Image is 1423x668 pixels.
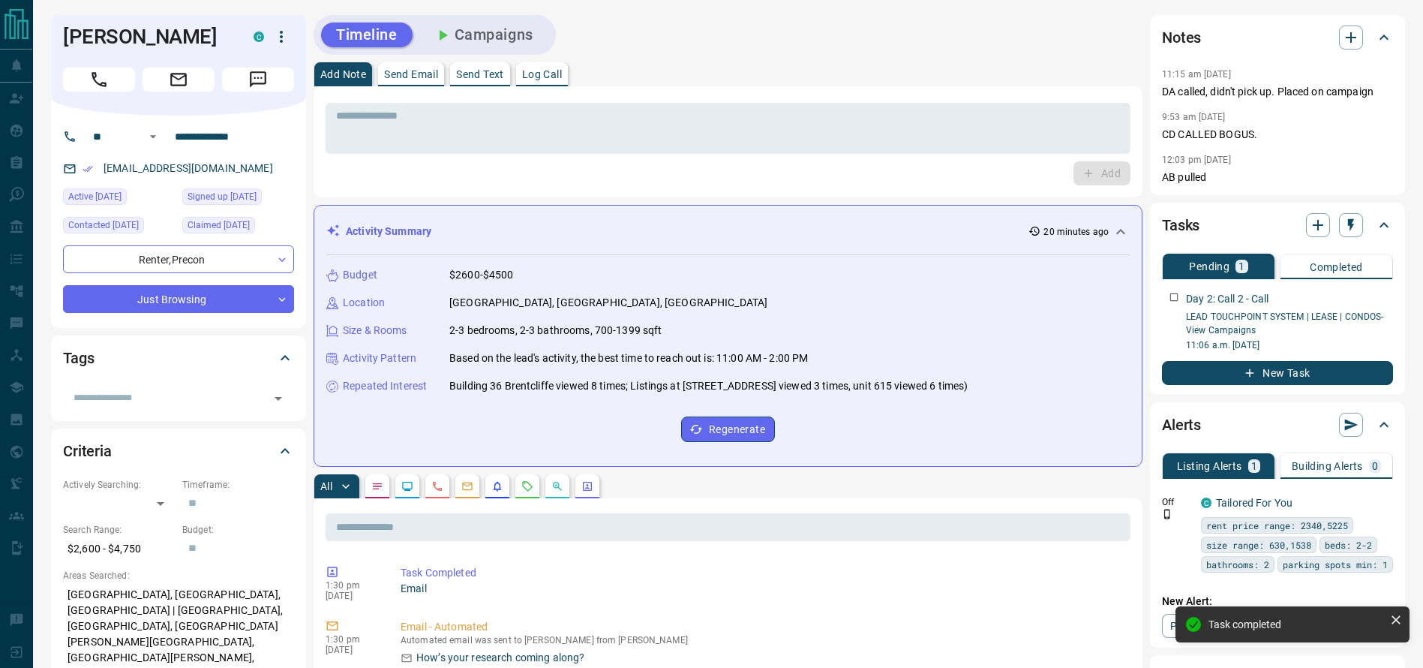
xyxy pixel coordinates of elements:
p: Size & Rooms [343,323,407,339]
a: Tailored For You [1216,497,1292,509]
p: Send Email [384,69,438,80]
p: Activity Summary [346,224,431,239]
h2: Notes [1162,26,1201,50]
p: Areas Searched: [63,569,294,582]
svg: Calls [431,480,443,492]
p: [DATE] [326,645,378,655]
p: 2-3 bedrooms, 2-3 bathrooms, 700-1399 sqft [449,323,662,339]
button: Timeline [321,23,413,47]
p: Activity Pattern [343,351,416,366]
span: parking spots min: 1 [1283,557,1388,572]
p: Add Note [320,69,366,80]
p: Search Range: [63,523,175,537]
p: $2600-$4500 [449,267,513,283]
span: Signed up [DATE] [188,189,257,204]
p: 1 [1238,261,1244,272]
p: 1 [1251,461,1257,471]
p: 20 minutes ago [1043,225,1109,239]
span: rent price range: 2340,5225 [1206,518,1348,533]
div: Just Browsing [63,285,294,313]
span: beds: 2-2 [1325,537,1372,552]
h2: Tasks [1162,213,1199,237]
span: Message [222,68,294,92]
div: Renter , Precon [63,245,294,273]
div: Notes [1162,20,1393,56]
p: [DATE] [326,591,378,601]
svg: Opportunities [551,480,563,492]
svg: Email Verified [83,164,93,174]
p: 11:06 a.m. [DATE] [1186,339,1393,352]
p: Listing Alerts [1177,461,1242,471]
a: [EMAIL_ADDRESS][DOMAIN_NAME] [104,162,273,174]
h1: [PERSON_NAME] [63,25,231,49]
p: 0 [1372,461,1378,471]
div: Tasks [1162,207,1393,243]
p: 12:03 pm [DATE] [1162,155,1231,165]
p: Task Completed [401,565,1124,581]
p: Send Text [456,69,504,80]
div: Criteria [63,433,294,469]
p: $2,600 - $4,750 [63,537,175,561]
p: Building 36 Brentcliffe viewed 8 times; Listings at [STREET_ADDRESS] viewed 3 times, unit 615 vie... [449,378,968,394]
h2: Tags [63,346,94,370]
p: 9:53 am [DATE] [1162,112,1226,122]
div: condos.ca [1201,498,1211,508]
p: Based on the lead's activity, the best time to reach out is: 11:00 AM - 2:00 PM [449,351,808,366]
p: Off [1162,495,1192,509]
span: Contacted [DATE] [68,218,139,233]
svg: Push Notification Only [1162,509,1172,519]
p: Location [343,295,385,311]
p: How’s your research coming along? [416,650,584,666]
div: Alerts [1162,407,1393,443]
p: New Alert: [1162,594,1393,609]
button: New Task [1162,361,1393,385]
svg: Lead Browsing Activity [401,480,413,492]
p: [GEOGRAPHIC_DATA], [GEOGRAPHIC_DATA], [GEOGRAPHIC_DATA] [449,295,767,311]
p: DA called, didn't pick up. Placed on campaign [1162,84,1393,100]
p: All [320,481,332,492]
div: Sat Oct 11 2025 [63,188,175,209]
p: Budget: [182,523,294,537]
div: Mon Mar 17 2025 [182,217,294,238]
h2: Alerts [1162,413,1201,437]
span: size range: 630,1538 [1206,537,1311,552]
p: 11:15 am [DATE] [1162,69,1231,80]
div: Activity Summary20 minutes ago [326,218,1130,245]
span: Active [DATE] [68,189,122,204]
h2: Criteria [63,439,112,463]
p: Automated email was sent to [PERSON_NAME] from [PERSON_NAME] [401,635,1124,645]
p: Pending [1189,261,1229,272]
p: Completed [1310,262,1363,272]
a: Property [1162,614,1239,638]
svg: Notes [371,480,383,492]
span: bathrooms: 2 [1206,557,1269,572]
button: Regenerate [681,417,775,442]
div: Sat Oct 11 2025 [63,217,175,238]
p: Email - Automated [401,619,1124,635]
span: Email [143,68,215,92]
span: Claimed [DATE] [188,218,250,233]
p: Log Call [522,69,562,80]
svg: Agent Actions [581,480,593,492]
div: Tags [63,340,294,376]
p: Repeated Interest [343,378,427,394]
span: Call [63,68,135,92]
button: Open [268,388,289,409]
p: CD CALLED BOGUS. [1162,127,1393,143]
p: 1:30 pm [326,634,378,645]
div: Task completed [1208,618,1384,630]
button: Campaigns [419,23,548,47]
p: Email [401,581,1124,597]
p: Building Alerts [1292,461,1363,471]
a: LEAD TOUCHPOINT SYSTEM | LEASE | CONDOS- View Campaigns [1186,311,1384,336]
div: Sat Apr 06 2024 [182,188,294,209]
p: 1:30 pm [326,580,378,591]
p: Timeframe: [182,478,294,492]
svg: Requests [521,480,533,492]
p: Actively Searching: [63,478,175,492]
div: condos.ca [254,32,264,42]
p: AB pulled [1162,170,1393,185]
button: Open [144,128,162,146]
svg: Listing Alerts [491,480,503,492]
p: Budget [343,267,377,283]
